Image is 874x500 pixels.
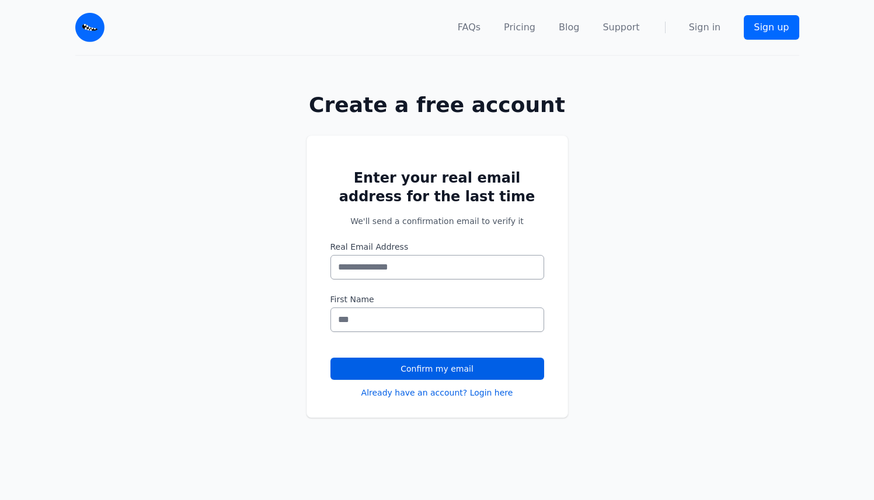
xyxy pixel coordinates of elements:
img: Email Monster [75,13,105,42]
label: First Name [330,293,544,305]
p: We'll send a confirmation email to verify it [330,215,544,227]
a: Already have an account? Login here [361,387,513,398]
a: Support [603,20,639,34]
button: Confirm my email [330,358,544,380]
a: Blog [559,20,579,34]
label: Real Email Address [330,241,544,253]
h2: Enter your real email address for the last time [330,169,544,206]
h1: Create a free account [269,93,605,117]
a: Sign in [689,20,721,34]
a: Sign up [744,15,799,40]
a: FAQs [458,20,480,34]
a: Pricing [504,20,535,34]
